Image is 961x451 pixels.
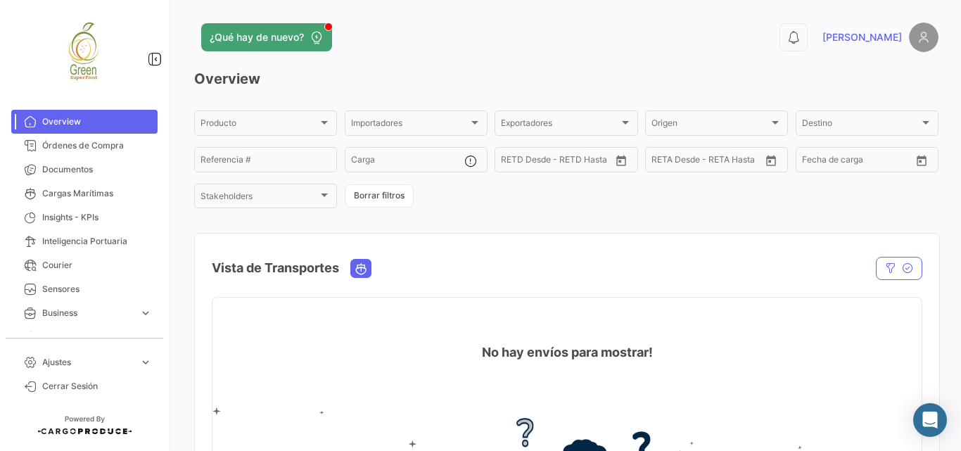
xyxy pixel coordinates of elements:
span: Órdenes de Compra [42,139,152,152]
span: Courier [42,259,152,272]
img: placeholder-user.png [909,23,938,52]
input: Hasta [536,157,588,167]
button: Borrar filtros [345,184,414,208]
h3: Overview [194,69,938,89]
button: Open calendar [911,150,932,171]
a: Sensores [11,277,158,301]
a: Inteligencia Portuaria [11,229,158,253]
button: ¿Qué hay de nuevo? [201,23,332,51]
span: Overview [42,115,152,128]
span: Cerrar Sesión [42,380,152,393]
input: Hasta [837,157,889,167]
span: expand_more [139,331,152,343]
button: Open calendar [760,150,782,171]
button: Ocean [351,260,371,277]
a: Cargas Marítimas [11,182,158,205]
span: Destino [802,120,919,130]
a: Courier [11,253,158,277]
span: expand_more [139,356,152,369]
span: Estadísticas [42,331,134,343]
span: Exportadores [501,120,618,130]
span: Stakeholders [201,193,318,203]
input: Desde [651,157,677,167]
span: Cargas Marítimas [42,187,152,200]
div: Abrir Intercom Messenger [913,403,947,437]
h4: No hay envíos para mostrar! [482,343,653,362]
span: ¿Qué hay de nuevo? [210,30,304,44]
input: Desde [501,157,526,167]
input: Hasta [687,157,739,167]
button: Open calendar [611,150,632,171]
span: [PERSON_NAME] [822,30,902,44]
span: Inteligencia Portuaria [42,235,152,248]
input: Desde [802,157,827,167]
a: Insights - KPIs [11,205,158,229]
span: Importadores [351,120,469,130]
span: Ajustes [42,356,134,369]
span: expand_more [139,307,152,319]
span: Insights - KPIs [42,211,152,224]
a: Overview [11,110,158,134]
a: Órdenes de Compra [11,134,158,158]
span: Documentos [42,163,152,176]
span: Sensores [42,283,152,296]
span: Origen [651,120,769,130]
span: Producto [201,120,318,130]
img: 82d34080-0056-4c5d-9242-5a2d203e083a.jpeg [49,17,120,87]
span: Business [42,307,134,319]
h4: Vista de Transportes [212,258,339,278]
a: Documentos [11,158,158,182]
